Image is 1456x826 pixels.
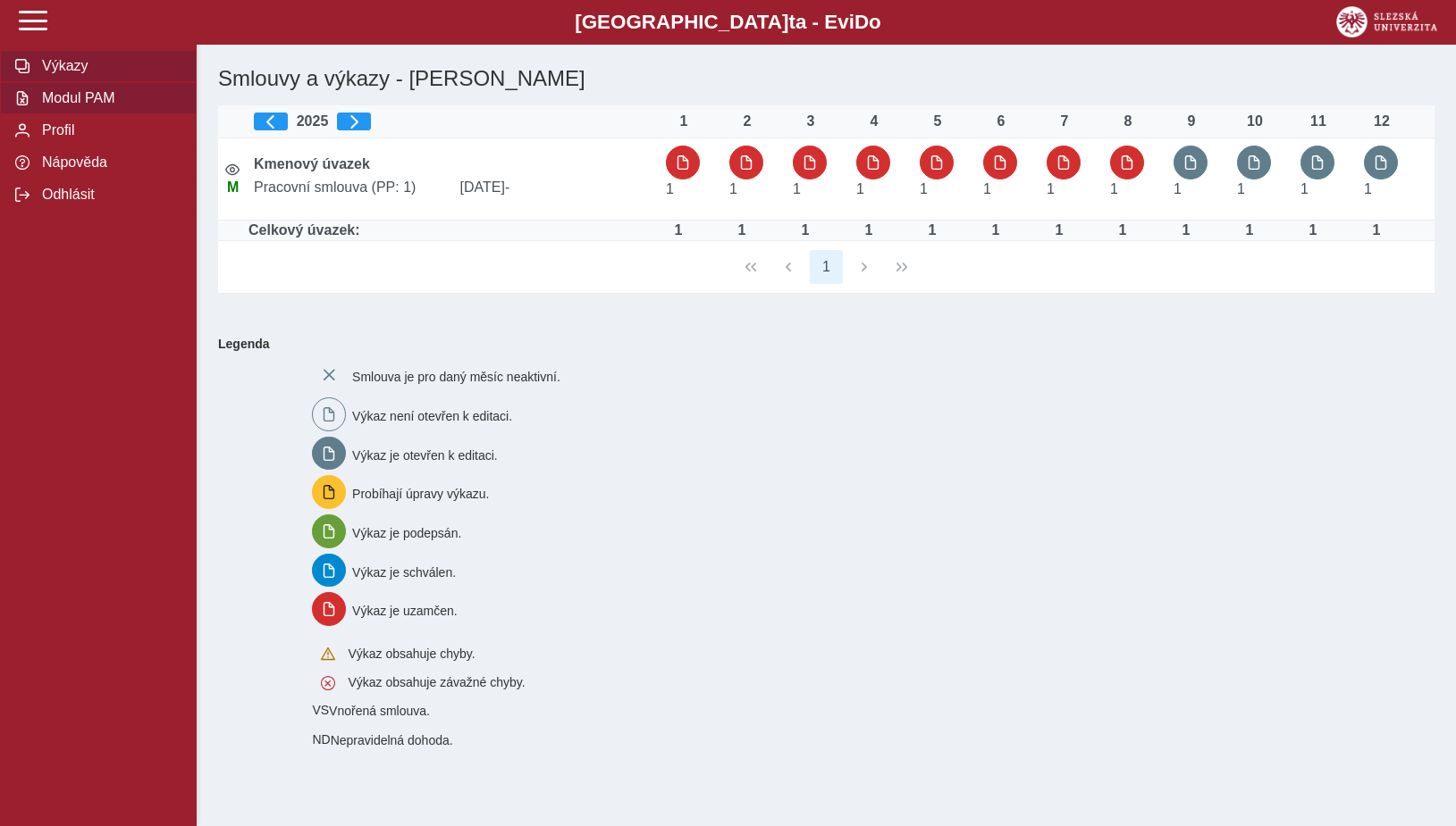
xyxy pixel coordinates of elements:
div: Úvazek : 8 h / den. 40 h / týden. [1232,222,1267,238]
span: Profil [37,122,181,138]
span: Probíhají úpravy výkazu. [352,487,489,501]
div: 2 [729,113,765,129]
span: - [505,179,509,195]
div: 1 [666,113,702,129]
span: Smlouva vnořená do kmene [312,732,330,747]
div: Úvazek : 8 h / den. 40 h / týden. [1041,222,1077,238]
td: Celkový úvazek: [247,221,659,241]
div: Úvazek : 8 h / den. 40 h / týden. [1295,222,1331,238]
div: Úvazek : 8 h / den. 40 h / týden. [661,222,696,238]
span: Úvazek : 8 h / den. 40 h / týden. [793,181,801,196]
div: Úvazek : 8 h / den. 40 h / týden. [787,222,823,238]
div: Úvazek : 8 h / den. 40 h / týden. [1359,222,1394,238]
b: Kmenový úvazek [254,156,370,171]
span: Úvazek : 8 h / den. 40 h / týden. [1364,181,1372,196]
span: Úvazek : 8 h / den. 40 h / týden. [856,181,864,196]
span: Výkaz obsahuje chyby. [348,647,475,661]
div: Úvazek : 8 h / den. 40 h / týden. [851,222,887,238]
span: Úvazek : 8 h / den. 40 h / týden. [1047,181,1055,196]
span: o [869,11,881,33]
span: Úvazek : 8 h / den. 40 h / týden. [1300,181,1309,196]
span: Odhlásit [37,187,181,203]
span: Úvazek : 8 h / den. 40 h / týden. [729,181,737,196]
span: Nápověda [37,154,181,171]
h1: Smlouvy a výkazy - [PERSON_NAME] [211,59,1236,98]
div: 3 [793,113,829,129]
div: 9 [1174,113,1209,129]
span: Výkaz obsahuje závažné chyby. [348,675,525,689]
span: Úvazek : 8 h / den. 40 h / týden. [1174,181,1182,196]
span: D [854,11,869,33]
div: Úvazek : 8 h / den. 40 h / týden. [978,222,1014,238]
span: Výkazy [37,58,181,74]
span: Úvazek : 8 h / den. 40 h / týden. [983,181,991,196]
span: t [788,11,795,33]
span: Výkaz není otevřen k editaci. [352,409,512,423]
div: 12 [1364,113,1400,129]
span: Výkaz je uzamčen. [352,604,458,618]
span: Modul PAM [37,90,181,106]
div: 5 [920,113,955,129]
div: 10 [1237,113,1273,129]
span: Úvazek : 8 h / den. 40 h / týden. [920,181,928,196]
div: Úvazek : 8 h / den. 40 h / týden. [1168,222,1204,238]
span: Pracovní smlouva (PP: 1) [247,179,453,196]
div: 11 [1300,113,1336,129]
b: [GEOGRAPHIC_DATA] a - Evi [54,11,1402,34]
i: Smlouva je aktivní [225,163,240,177]
button: 1 [810,250,844,284]
div: Úvazek : 8 h / den. 40 h / týden. [1105,222,1140,238]
span: Výkaz je podepsán. [352,526,461,540]
div: Úvazek : 8 h / den. 40 h / týden. [914,222,950,238]
div: 4 [856,113,892,129]
div: 2025 [254,113,652,130]
span: Výkaz je schválen. [352,564,456,579]
span: Úvazek : 8 h / den. 40 h / týden. [1110,181,1118,196]
span: [DATE] [453,179,660,196]
span: Úvazek : 8 h / den. 40 h / týden. [1237,181,1245,196]
span: Úvazek : 8 h / den. 40 h / týden. [666,181,674,196]
div: Úvazek : 8 h / den. 40 h / týden. [724,222,760,238]
b: Legenda [211,330,1427,358]
img: logo_web_su.png [1336,6,1437,38]
span: Smlouva vnořená do kmene [312,703,329,717]
span: Údaje souhlasí s údaji v Magionu [227,179,239,195]
span: Nepravidelná dohoda. [331,733,453,747]
div: 8 [1110,113,1146,129]
span: Výkaz je otevřen k editaci. [352,447,498,462]
span: Smlouva je pro daný měsíc neaktivní. [352,370,560,384]
div: 6 [983,113,1019,129]
div: 7 [1047,113,1082,129]
span: Vnořená smlouva. [329,704,430,718]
